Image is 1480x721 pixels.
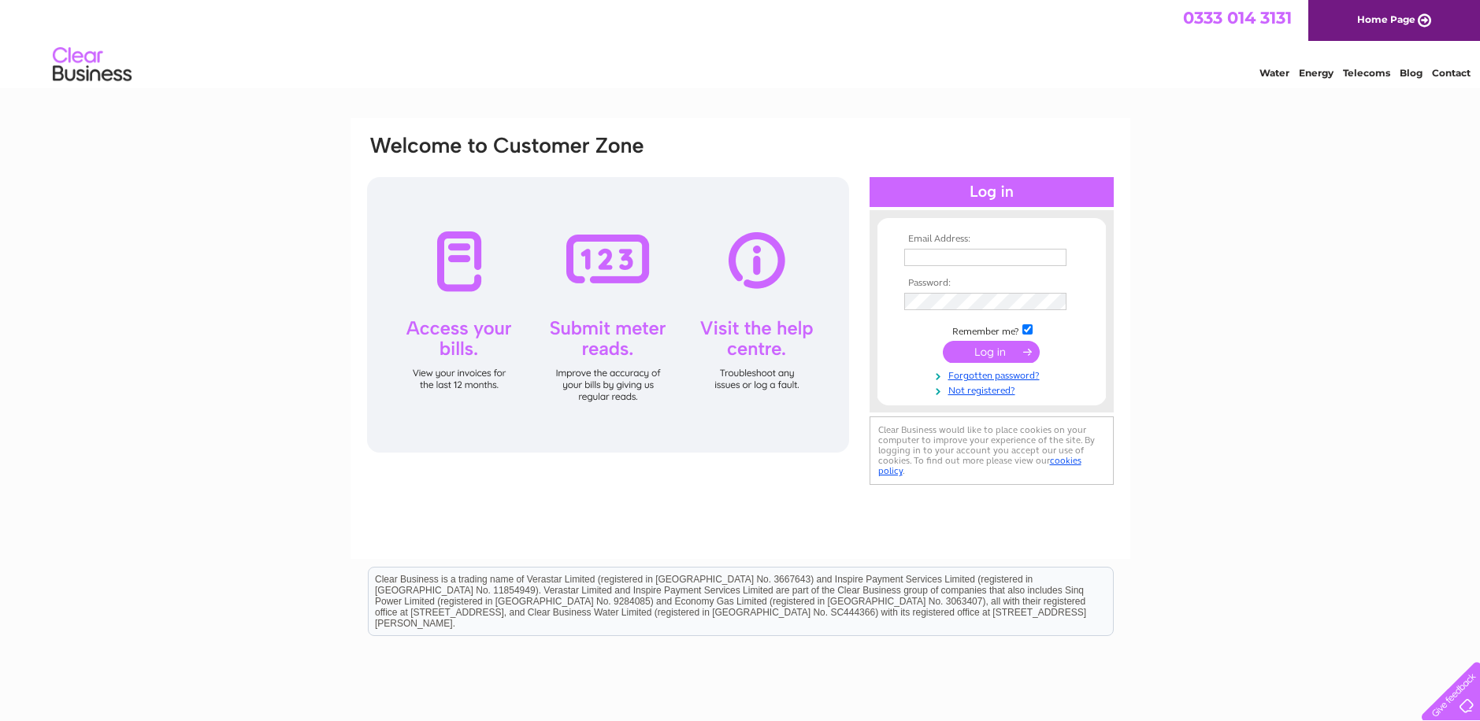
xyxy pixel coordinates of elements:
[943,341,1040,363] input: Submit
[900,278,1083,289] th: Password:
[900,322,1083,338] td: Remember me?
[1299,67,1333,79] a: Energy
[1183,8,1292,28] a: 0333 014 3131
[1400,67,1423,79] a: Blog
[904,367,1083,382] a: Forgotten password?
[870,416,1114,485] div: Clear Business would like to place cookies on your computer to improve your experience of the sit...
[1432,67,1471,79] a: Contact
[369,9,1113,76] div: Clear Business is a trading name of Verastar Limited (registered in [GEOGRAPHIC_DATA] No. 3667643...
[878,455,1081,476] a: cookies policy
[1259,67,1289,79] a: Water
[900,234,1083,245] th: Email Address:
[52,41,132,89] img: logo.png
[904,382,1083,397] a: Not registered?
[1343,67,1390,79] a: Telecoms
